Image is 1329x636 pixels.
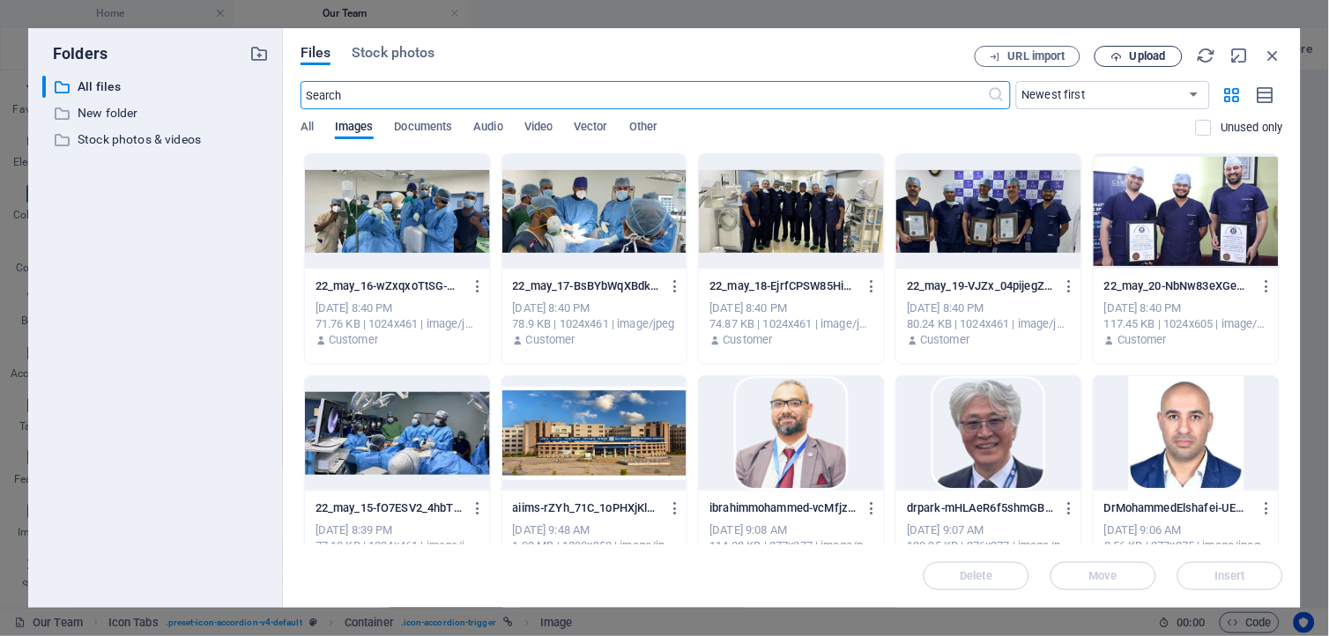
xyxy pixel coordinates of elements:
[709,500,857,516] p: ibrahimmohammed-vcMfjzYUngsYX1yJcvcOzg.png
[316,300,479,316] div: [DATE] 8:40 PM
[709,538,873,554] div: 114.33 KB | 277x277 | image/png
[709,300,873,316] div: [DATE] 8:40 PM
[249,44,269,63] i: Create new folder
[907,316,1071,332] div: 80.24 KB | 1024x461 | image/jpeg
[513,300,677,316] div: [DATE] 8:40 PM
[907,500,1054,516] p: drpark-mHLAeR6f5shmGB26lb016g.png
[1008,51,1065,62] span: URL import
[1104,300,1268,316] div: [DATE] 8:40 PM
[907,278,1054,294] p: 22_may_19-VJZx_04pijegZ3xsHWJdnw.jpg
[329,332,378,348] p: Customer
[1104,278,1251,294] p: 22_may_20-NbNw83eXGeZiV3VhyQEE9w.JPG
[1104,538,1268,554] div: 8.56 KB | 277x275 | image/jpeg
[42,76,46,98] div: ​
[709,522,873,538] div: [DATE] 9:08 AM
[1104,316,1268,332] div: 117.45 KB | 1024x605 | image/jpeg
[1197,46,1216,65] i: Reload
[352,42,434,63] span: Stock photos
[78,77,236,97] p: All files
[316,522,479,538] div: [DATE] 8:39 PM
[513,316,677,332] div: 78.9 KB | 1024x461 | image/jpeg
[724,332,773,348] p: Customer
[513,522,677,538] div: [DATE] 9:48 AM
[473,116,502,141] span: Audio
[709,278,857,294] p: 22_may_18-EjrfCPSW85HiM5J2OX6s9A.jpg
[335,116,374,141] span: Images
[709,316,873,332] div: 74.87 KB | 1024x461 | image/jpeg
[316,500,463,516] p: 22_may_15-fO7ESV2_4hbTvA-QEUof6g.jpg
[1264,46,1283,65] i: Close
[1130,51,1166,62] span: Upload
[42,42,108,65] p: Folders
[316,278,463,294] p: 22_may_16-wZxqxoTtSG-MiJqR1Q2t1Q.jpg
[301,81,988,109] input: Search
[513,278,660,294] p: 22_may_17-BsBYbWqXBdkz6C711d80Og.jpg
[1230,46,1250,65] i: Minimize
[920,332,969,348] p: Customer
[1221,120,1283,136] p: Displays only files that are not in use on the website. Files added during this session can still...
[1104,522,1268,538] div: [DATE] 9:06 AM
[975,46,1080,67] button: URL import
[301,116,314,141] span: All
[629,116,657,141] span: Other
[42,102,269,124] div: New folder
[907,522,1071,538] div: [DATE] 9:07 AM
[526,332,575,348] p: Customer
[1095,46,1183,67] button: Upload
[316,316,479,332] div: 71.76 KB | 1024x461 | image/jpeg
[907,300,1071,316] div: [DATE] 8:40 PM
[907,538,1071,554] div: 120.95 KB | 276x277 | image/png
[574,116,608,141] span: Vector
[78,103,236,123] p: New folder
[316,538,479,554] div: 77.13 KB | 1024x461 | image/jpeg
[42,129,269,151] div: Stock photos & videos
[1104,500,1251,516] p: DrMohammedElshafei-UENJ34BQwYPoINYJH4C9AA.jpg
[1117,332,1167,348] p: Customer
[513,538,677,554] div: 1.08 MB | 1890x952 | image/jpeg
[513,500,660,516] p: aiims-rZYh_71C_1oPHXjKlW9dlQ.jpg
[524,116,553,141] span: Video
[395,116,453,141] span: Documents
[301,42,331,63] span: Files
[78,129,236,150] p: Stock photos & videos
